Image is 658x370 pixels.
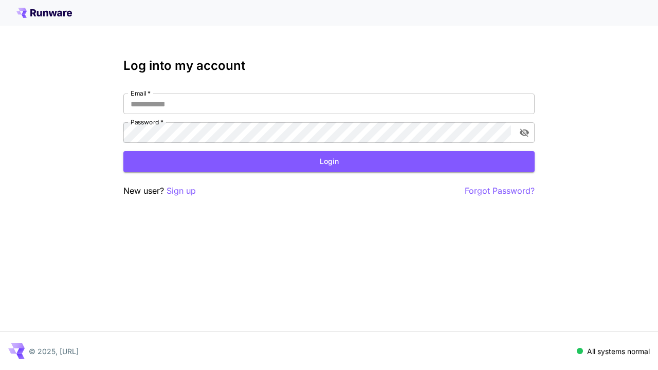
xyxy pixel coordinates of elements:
button: Login [123,151,535,172]
h3: Log into my account [123,59,535,73]
button: Forgot Password? [465,184,535,197]
p: New user? [123,184,196,197]
p: © 2025, [URL] [29,346,79,357]
button: Sign up [167,184,196,197]
label: Email [131,89,151,98]
button: toggle password visibility [515,123,534,142]
label: Password [131,118,163,126]
p: All systems normal [587,346,650,357]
